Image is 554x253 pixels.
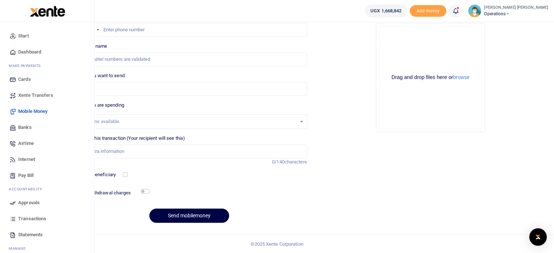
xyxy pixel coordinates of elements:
a: Pay Bill [6,167,89,183]
button: Send mobilemoney [149,209,229,223]
a: Mobile Money [6,103,89,119]
input: Enter extra information [71,145,307,158]
a: profile-user [PERSON_NAME] [PERSON_NAME] Operations [468,4,548,17]
a: Internet [6,151,89,167]
a: UGX 1,668,842 [365,4,407,17]
a: Xente Transfers [6,87,89,103]
small: [PERSON_NAME] [PERSON_NAME] [484,5,548,11]
a: logo-small logo-large logo-large [29,8,65,13]
input: MTN & Airtel numbers are validated [71,52,307,66]
span: Add money [410,5,446,17]
h6: Include withdrawal charges [72,190,147,196]
div: File Uploader [376,23,485,132]
label: Amount you want to send [71,72,124,79]
a: Airtime [6,135,89,151]
span: ake Payments [12,63,41,68]
span: Cards [18,76,31,83]
a: Dashboard [6,44,89,60]
div: No options available. [77,118,296,125]
span: Xente Transfers [18,92,53,99]
li: Wallet ballance [362,4,410,17]
a: Approvals [6,195,89,211]
span: 0/140 [272,159,284,165]
span: Internet [18,156,35,163]
span: Airtime [18,140,34,147]
span: anage [12,246,26,251]
div: Drag and drop files here or [379,74,482,81]
span: countability [14,186,42,192]
input: Enter phone number [71,23,307,37]
span: Banks [18,124,32,131]
li: Toup your wallet [410,5,446,17]
a: Statements [6,227,89,243]
span: characters [284,159,307,165]
a: Banks [6,119,89,135]
span: Start [18,32,29,40]
a: Add money [410,8,446,13]
a: Cards [6,71,89,87]
span: Dashboard [18,48,41,56]
label: Reason you are spending [71,102,124,109]
span: Mobile Money [18,108,47,115]
span: UGX 1,668,842 [370,7,401,15]
span: Statements [18,231,43,238]
label: Memo for this transaction (Your recipient will see this) [71,135,185,142]
div: Open Intercom Messenger [529,228,547,246]
span: Operations [484,11,548,17]
input: UGX [71,82,307,96]
span: Transactions [18,215,46,222]
span: Approvals [18,199,40,206]
button: browse [453,75,469,80]
li: M [6,60,89,71]
li: Ac [6,183,89,195]
img: profile-user [468,4,481,17]
span: Pay Bill [18,172,34,179]
a: Transactions [6,211,89,227]
a: Start [6,28,89,44]
img: logo-large [30,6,65,17]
